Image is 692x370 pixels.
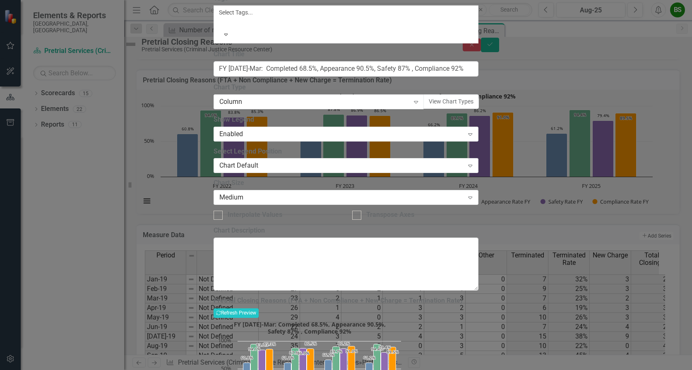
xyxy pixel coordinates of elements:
div: Interpolate Values [228,210,282,220]
text: 91.0% [346,348,358,354]
div: Select Tags... [219,8,473,17]
button: View Chart Types [423,94,479,109]
text: 86.5% [305,341,317,346]
div: Enabled [219,129,464,139]
text: 86.2% [338,341,350,346]
label: Chart Title [214,50,478,59]
button: Refresh Preview [214,308,259,317]
div: Chart Default [219,161,464,171]
input: Optional Chart Title [214,61,478,77]
div: Medium [219,193,464,202]
text: 79.4% [379,344,391,350]
text: 85.3% [264,341,276,347]
label: Chart Type [214,83,478,92]
text: 89.7% [330,348,342,354]
text: 86.9% [297,350,309,356]
label: Chart Size [214,178,478,188]
text: 100% [218,336,231,344]
label: Chart Description [214,226,478,235]
text: 94.4% [371,346,383,352]
text: 61.2% [363,355,375,360]
text: FY [DATE]-Mar: Completed 68.5%, Appearance 90.5%, Safety 87% , Compliance 92% [234,320,386,335]
div: Transpose Axes [366,210,414,220]
text: 94.1% [248,346,260,352]
div: Column [219,97,409,106]
h3: Pretrial Closing Reasons (FTA + Non Compliance + New Charge = Termination Rate) [214,297,478,304]
label: Select Legend Position [214,147,478,156]
text: 60.8% [241,355,253,360]
text: 61.1% [282,355,294,360]
label: Show Legend [214,115,478,125]
text: 89.5% [387,349,399,355]
text: 83.8% [256,342,268,348]
text: 87.8% [289,350,301,356]
text: 66.2% [322,352,334,358]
